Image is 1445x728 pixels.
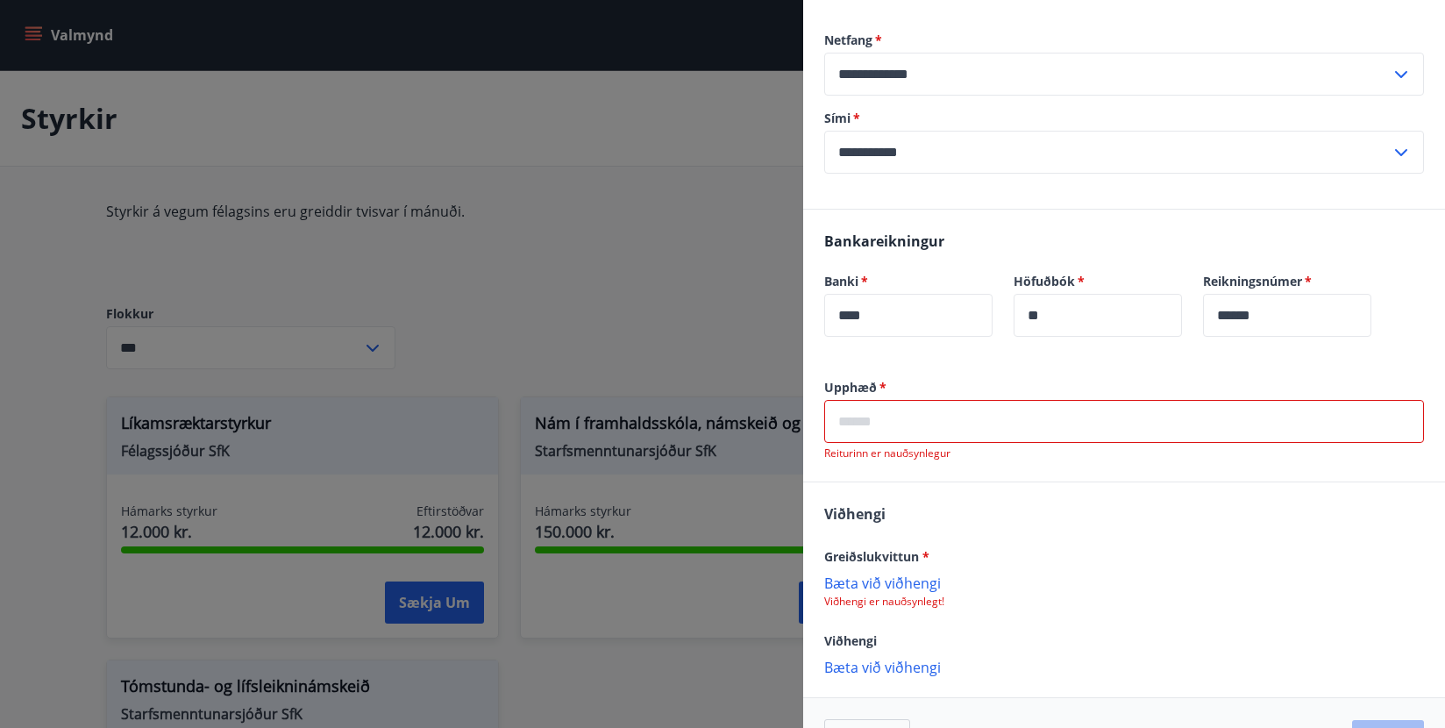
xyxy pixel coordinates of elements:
span: Viðhengi [824,632,877,649]
label: Sími [824,110,1424,127]
label: Netfang [824,32,1424,49]
span: Greiðslukvittun [824,548,929,565]
label: Banki [824,273,993,290]
p: Reiturinn er nauðsynlegur [824,446,1424,460]
p: Bæta við viðhengi [824,574,1424,591]
span: Bankareikningur [824,232,944,251]
label: Upphæð [824,379,1424,396]
label: Höfuðbók [1014,273,1182,290]
p: Bæta við viðhengi [824,658,1424,675]
div: Upphæð [824,400,1424,443]
p: Viðhengi er nauðsynlegt! [824,595,1424,609]
label: Reikningsnúmer [1203,273,1371,290]
span: Viðhengi [824,504,886,524]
